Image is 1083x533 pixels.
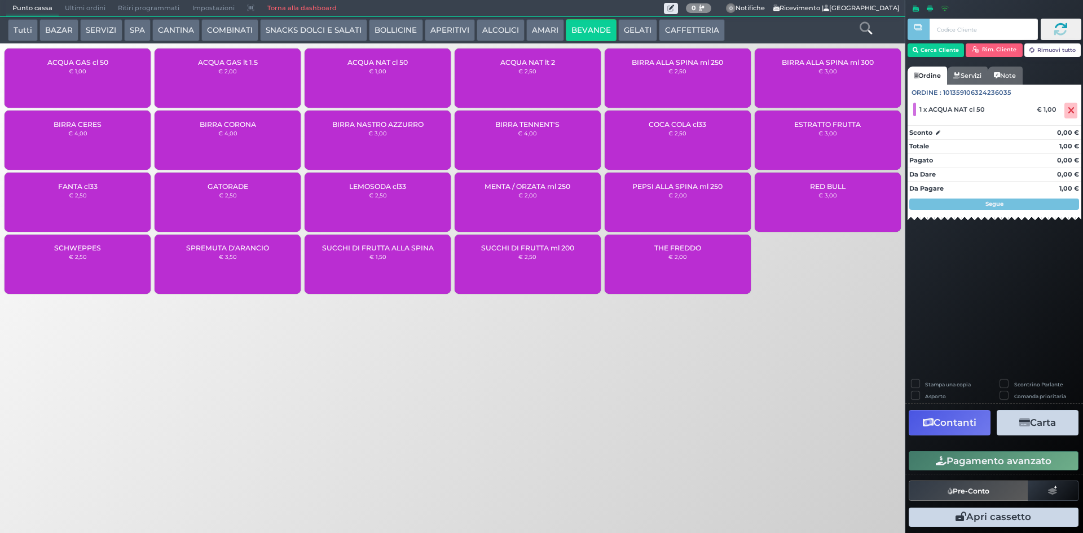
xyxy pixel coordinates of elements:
[8,19,38,42] button: Tutti
[566,19,617,42] button: BEVANDE
[369,192,387,199] small: € 2,50
[68,130,87,136] small: € 4,00
[925,393,946,400] label: Asporto
[1057,156,1079,164] strong: 0,00 €
[659,19,724,42] button: CAFFETTERIA
[368,130,387,136] small: € 3,00
[58,182,98,191] span: FANTA cl33
[69,192,87,199] small: € 2,50
[425,19,475,42] button: APERITIVI
[69,253,87,260] small: € 2,50
[1024,43,1081,57] button: Rimuovi tutto
[818,68,837,74] small: € 3,00
[322,244,434,252] span: SUCCHI DI FRUTTA ALLA SPINA
[477,19,525,42] button: ALCOLICI
[526,19,564,42] button: AMARI
[260,19,367,42] button: SNACKS DOLCI E SALATI
[369,253,386,260] small: € 1,50
[985,200,1003,208] strong: Segue
[518,68,536,74] small: € 2,50
[1059,142,1079,150] strong: 1,00 €
[930,19,1037,40] input: Codice Cliente
[909,410,990,435] button: Contanti
[369,19,422,42] button: BOLLICINE
[909,184,944,192] strong: Da Pagare
[912,88,941,98] span: Ordine :
[1014,381,1063,388] label: Scontrino Parlante
[54,244,101,252] span: SCHWEPPES
[349,182,406,191] span: LEMOSODA cl33
[201,19,258,42] button: COMBINATI
[966,43,1023,57] button: Rim. Cliente
[219,192,237,199] small: € 2,50
[668,130,686,136] small: € 2,50
[632,182,723,191] span: PEPSI ALLA SPINA ml 250
[909,156,933,164] strong: Pagato
[261,1,342,16] a: Torna alla dashboard
[347,58,408,67] span: ACQUA NAT cl 50
[200,120,256,129] span: BIRRA CORONA
[500,58,555,67] span: ACQUA NAT lt 2
[1014,393,1066,400] label: Comanda prioritaria
[518,253,536,260] small: € 2,50
[654,244,701,252] span: THE FREDDO
[369,68,386,74] small: € 1,00
[47,58,108,67] span: ACQUA GAS cl 50
[1035,105,1062,113] div: € 1,00
[518,130,537,136] small: € 4,00
[668,192,687,199] small: € 2,00
[997,410,1078,435] button: Carta
[909,128,932,138] strong: Sconto
[152,19,200,42] button: CANTINA
[649,120,706,129] span: COCA COLA cl33
[668,253,687,260] small: € 2,00
[782,58,874,67] span: BIRRA ALLA SPINA ml 300
[794,120,861,129] span: ESTRATTO FRUTTA
[909,170,936,178] strong: Da Dare
[219,253,237,260] small: € 3,50
[919,105,985,113] span: 1 x ACQUA NAT cl 50
[39,19,78,42] button: BAZAR
[518,192,537,199] small: € 2,00
[909,142,929,150] strong: Totale
[485,182,570,191] span: MENTA / ORZATA ml 250
[692,4,696,12] b: 0
[618,19,657,42] button: GELATI
[947,67,988,85] a: Servizi
[69,68,86,74] small: € 1,00
[495,120,560,129] span: BIRRA TENNENT'S
[632,58,723,67] span: BIRRA ALLA SPINA ml 250
[909,481,1028,501] button: Pre-Conto
[80,19,122,42] button: SERVIZI
[943,88,1011,98] span: 101359106324236035
[818,130,837,136] small: € 3,00
[218,68,237,74] small: € 2,00
[332,120,424,129] span: BIRRA NASTRO AZZURRO
[1059,184,1079,192] strong: 1,00 €
[198,58,258,67] span: ACQUA GAS lt 1.5
[6,1,59,16] span: Punto cassa
[908,43,965,57] button: Cerca Cliente
[112,1,186,16] span: Ritiri programmati
[1057,129,1079,136] strong: 0,00 €
[726,3,736,14] span: 0
[218,130,237,136] small: € 4,00
[988,67,1022,85] a: Note
[1057,170,1079,178] strong: 0,00 €
[925,381,971,388] label: Stampa una copia
[59,1,112,16] span: Ultimi ordini
[481,244,574,252] span: SUCCHI DI FRUTTA ml 200
[818,192,837,199] small: € 3,00
[909,451,1078,470] button: Pagamento avanzato
[186,244,269,252] span: SPREMUTA D'ARANCIO
[186,1,241,16] span: Impostazioni
[668,68,686,74] small: € 2,50
[54,120,102,129] span: BIRRA CERES
[909,508,1078,527] button: Apri cassetto
[124,19,151,42] button: SPA
[908,67,947,85] a: Ordine
[208,182,248,191] span: GATORADE
[810,182,846,191] span: RED BULL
